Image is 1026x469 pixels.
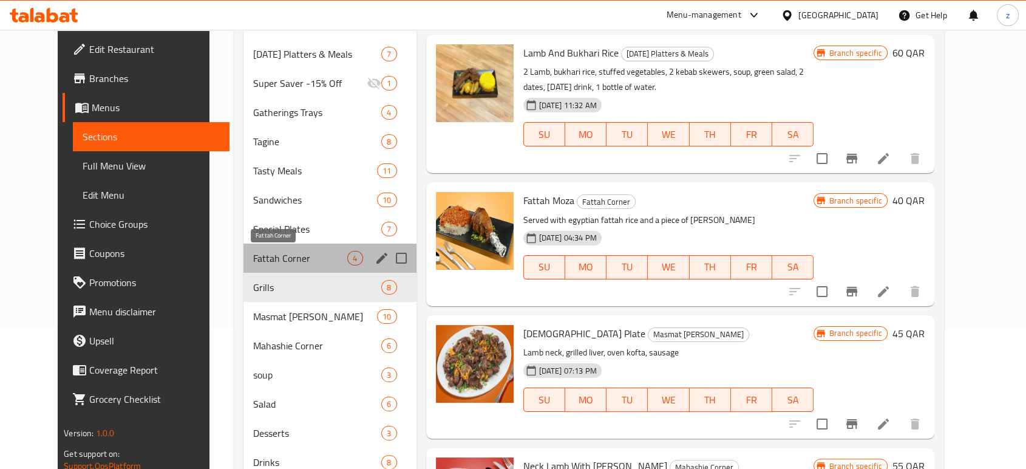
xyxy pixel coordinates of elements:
[83,188,219,202] span: Edit Menu
[243,39,416,69] div: [DATE] Platters & Meals7
[253,163,377,178] span: Tasty Meals
[534,232,602,244] span: [DATE] 04:34 PM
[648,327,749,341] span: Masmat [PERSON_NAME]
[900,144,929,173] button: delete
[253,193,377,207] span: Sandwiches
[731,388,772,412] button: FR
[381,222,396,236] div: items
[377,163,396,178] div: items
[382,136,396,148] span: 8
[381,280,396,295] div: items
[648,388,689,412] button: WE
[523,64,814,95] p: 2 Lamb, bukhari rice, stuffed vegetables, 2 kebab skewers, soup, green salad, 2 dates, [DATE] dri...
[243,331,416,360] div: Mahashie Corner6
[378,194,396,206] span: 10
[648,122,689,146] button: WE
[892,44,925,61] h6: 60 QAR
[89,363,219,377] span: Coverage Report
[772,255,814,279] button: SA
[900,277,929,306] button: delete
[736,258,767,276] span: FR
[777,126,809,143] span: SA
[565,388,606,412] button: MO
[577,195,635,209] span: Fattah Corner
[253,309,377,324] div: Masmat Al Masri
[736,391,767,409] span: FR
[63,210,229,239] a: Choice Groups
[622,47,713,61] span: [DATE] Platters & Meals
[381,47,396,61] div: items
[382,340,396,352] span: 6
[382,399,396,410] span: 6
[253,134,381,149] span: Tagine
[648,255,689,279] button: WE
[523,122,565,146] button: SU
[695,391,726,409] span: TH
[64,446,120,462] span: Get support on:
[436,192,514,270] img: Fattah Moza
[381,368,396,382] div: items
[63,385,229,414] a: Grocery Checklist
[653,126,684,143] span: WE
[243,185,416,214] div: Sandwiches10
[777,258,809,276] span: SA
[809,146,835,171] span: Select to update
[731,122,772,146] button: FR
[523,345,814,360] p: Lamb neck, grilled liver, oven kofta, sausage
[253,47,381,61] span: [DATE] Platters & Meals
[606,388,648,412] button: TU
[809,279,835,304] span: Select to update
[381,397,396,411] div: items
[529,391,560,409] span: SU
[253,368,381,382] span: soup
[243,302,416,331] div: Masmat [PERSON_NAME]10
[96,425,115,441] span: 1.0.0
[653,258,684,276] span: WE
[243,69,416,98] div: Super Saver -15% Off1
[89,275,219,290] span: Promotions
[523,191,574,210] span: Fattah Moza
[534,365,602,377] span: [DATE] 07:13 PM
[253,280,381,295] span: Grills
[253,105,381,120] span: Gatherings Trays
[876,417,891,431] a: Edit menu item
[382,369,396,381] span: 3
[89,334,219,348] span: Upsell
[606,255,648,279] button: TU
[648,327,749,342] div: Masmat Al Masri
[382,107,396,118] span: 4
[798,9,878,22] div: [GEOGRAPHIC_DATA]
[436,325,514,403] img: Tahabeish Plate
[690,255,731,279] button: TH
[565,255,606,279] button: MO
[611,258,643,276] span: TU
[89,392,219,406] span: Grocery Checklist
[695,126,726,143] span: TH
[253,338,381,353] span: Mahashie Corner
[534,100,602,111] span: [DATE] 11:32 AM
[690,122,731,146] button: TH
[570,391,602,409] span: MO
[243,214,416,244] div: Special Plates7
[570,126,602,143] span: MO
[690,388,731,412] button: TH
[381,105,396,120] div: items
[243,273,416,302] div: Grills8
[89,246,219,261] span: Coupons
[523,44,619,62] span: Lamb And Bukhari Rice
[253,426,381,440] span: Desserts
[731,255,772,279] button: FR
[824,47,886,59] span: Branch specific
[377,309,396,324] div: items
[253,76,367,91] span: Super Saver -15% Off
[382,428,396,439] span: 3
[83,159,219,173] span: Full Menu View
[837,144,866,173] button: Branch-specific-item
[89,217,219,231] span: Choice Groups
[565,122,606,146] button: MO
[900,409,929,439] button: delete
